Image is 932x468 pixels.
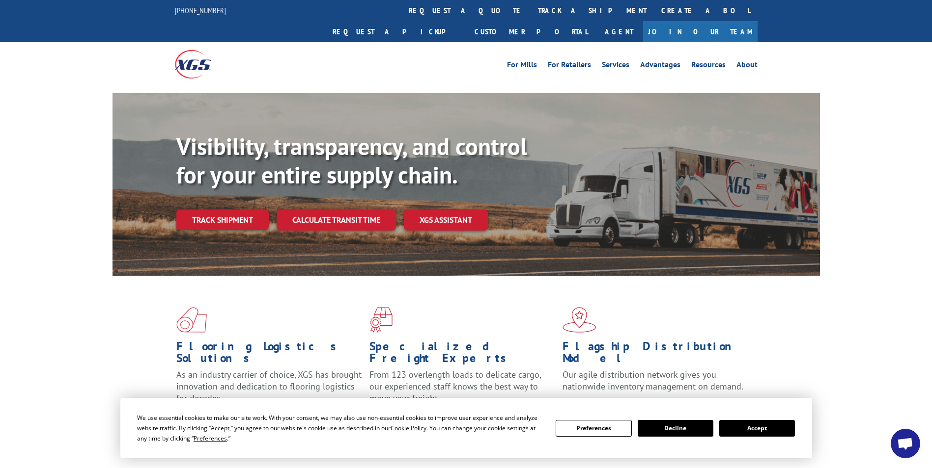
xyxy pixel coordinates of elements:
[643,21,758,42] a: Join Our Team
[548,61,591,72] a: For Retailers
[369,307,393,333] img: xgs-icon-focused-on-flooring-red
[137,413,544,443] div: We use essential cookies to make our site work. With your consent, we may also use non-essential ...
[194,434,227,442] span: Preferences
[176,131,527,190] b: Visibility, transparency, and control for your entire supply chain.
[404,209,488,231] a: XGS ASSISTANT
[563,369,743,392] span: Our agile distribution network gives you nationwide inventory management on demand.
[891,429,920,458] div: Open chat
[691,61,726,72] a: Resources
[638,420,713,437] button: Decline
[369,340,555,369] h1: Specialized Freight Experts
[176,307,207,333] img: xgs-icon-total-supply-chain-intelligence-red
[563,307,596,333] img: xgs-icon-flagship-distribution-model-red
[369,369,555,413] p: From 123 overlength loads to delicate cargo, our experienced staff knows the best way to move you...
[325,21,467,42] a: Request a pickup
[556,420,631,437] button: Preferences
[120,398,812,458] div: Cookie Consent Prompt
[563,340,748,369] h1: Flagship Distribution Model
[507,61,537,72] a: For Mills
[176,369,362,404] span: As an industry carrier of choice, XGS has brought innovation and dedication to flooring logistics...
[391,424,426,432] span: Cookie Policy
[175,5,226,15] a: [PHONE_NUMBER]
[176,209,269,230] a: Track shipment
[719,420,795,437] button: Accept
[467,21,595,42] a: Customer Portal
[602,61,629,72] a: Services
[176,340,362,369] h1: Flooring Logistics Solutions
[595,21,643,42] a: Agent
[277,209,396,231] a: Calculate transit time
[640,61,680,72] a: Advantages
[736,61,758,72] a: About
